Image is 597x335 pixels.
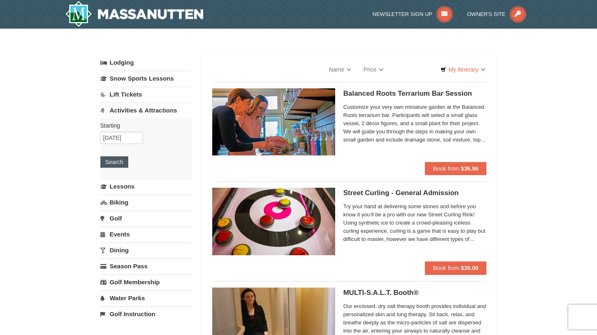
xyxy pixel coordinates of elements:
[100,55,192,70] a: Lodging
[100,259,192,274] a: Season Pass
[343,202,487,243] span: Try your hand at delivering some stones and before you know it you’ll be a pro with our new Stree...
[357,61,390,78] a: Price
[461,165,479,172] strong: $36.86
[343,189,487,197] h5: Street Curling - General Admission
[425,261,487,274] button: Book from $30.00
[343,103,487,144] span: Customize your very own miniature garden at the Balanced Roots terrarium bar. Participants will s...
[100,103,192,118] a: Activities & Attractions
[100,211,192,226] a: Golf
[100,87,192,102] a: Lift Tickets
[372,11,453,17] a: Newsletter Sign Up
[433,265,459,271] span: Book from
[467,11,526,17] a: Owner's Site
[100,227,192,242] a: Events
[343,90,487,98] h5: Balanced Roots Terrarium Bar Session
[433,165,459,172] span: Book from
[100,195,192,210] a: Biking
[100,306,192,322] a: Golf Instruction
[323,61,357,78] a: Name
[343,289,487,297] h5: MULTI-S.A.L.T. Booth®
[100,121,186,130] label: Starting
[372,11,432,17] span: Newsletter Sign Up
[467,11,506,17] span: Owner's Site
[461,265,479,271] strong: $30.00
[100,243,192,258] a: Dining
[435,63,490,76] a: My Itinerary
[100,156,128,168] button: Search
[212,88,335,155] img: 18871151-30-393e4332.jpg
[425,162,487,175] button: Book from $36.86
[100,179,192,194] a: Lessons
[100,290,192,306] a: Water Parks
[65,1,204,27] a: Massanutten Resort
[100,274,192,290] a: Golf Membership
[100,71,192,86] a: Snow Sports Lessons
[65,1,204,27] img: Massanutten Resort Logo
[212,188,335,255] img: 15390471-88-44377514.jpg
